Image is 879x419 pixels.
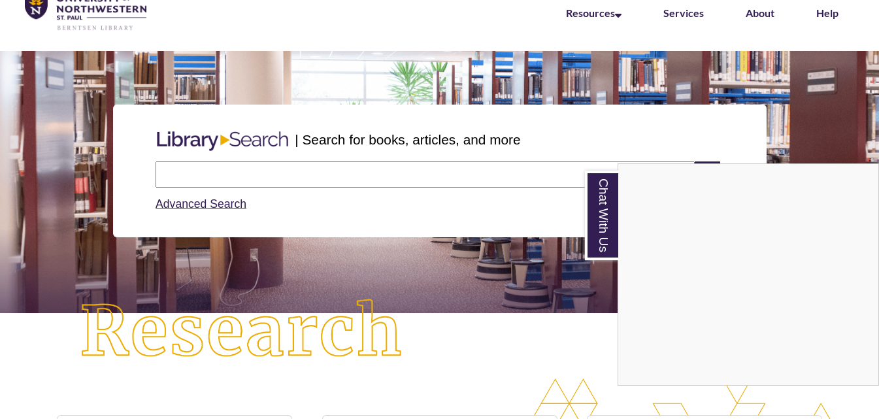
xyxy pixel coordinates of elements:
[566,7,622,19] a: Resources
[663,7,704,19] a: Services
[618,163,879,386] div: Chat With Us
[816,7,838,19] a: Help
[746,7,774,19] a: About
[618,164,878,385] iframe: Chat Widget
[585,171,618,260] a: Chat With Us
